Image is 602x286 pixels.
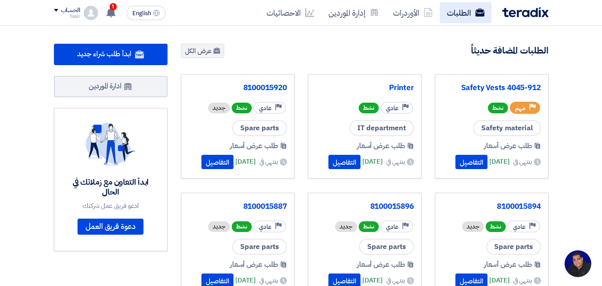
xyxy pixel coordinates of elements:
[230,259,278,270] span: طلب عرض أسعار
[455,155,487,169] button: التفاصيل
[84,6,98,20] img: profile_test.png
[386,276,405,285] span: ينتهي في
[65,202,156,210] div: ادعو فريق عمل شركتك
[54,14,80,19] div: Yasir
[86,123,135,166] img: invite_your_team.svg
[362,275,383,286] span: [DATE]
[208,103,230,113] div: جديد
[321,2,386,23] a: إدارة الموردين
[486,239,541,255] span: Spare parts
[440,2,491,23] a: الطلبات
[127,6,166,20] button: English
[259,2,321,23] a: الاحصائيات
[259,157,278,166] span: ينتهي في
[359,239,414,255] span: Spare parts
[386,104,398,112] span: عادي
[335,221,357,232] div: جديد
[473,120,541,136] span: Safety material
[259,223,271,231] span: عادي
[486,221,506,232] span: نشط
[78,219,143,235] a: دعوة فريق العمل
[259,276,278,285] span: ينتهي في
[484,259,532,270] span: طلب عرض أسعار
[232,103,252,113] span: نشط
[357,259,405,270] span: طلب عرض أسعار
[181,44,224,58] a: عرض الكل
[515,104,525,112] span: مهم
[235,275,256,286] span: [DATE]
[232,221,252,232] span: نشط
[132,10,151,17] span: English
[442,202,541,211] a: 8100015894
[65,177,156,197] div: ابدأ التعاون مع زملائك في الحال
[61,7,80,14] div: الحساب
[188,83,287,92] a: 8100015920
[386,157,405,166] span: ينتهي في
[359,221,379,232] span: نشط
[357,141,405,151] span: طلب عرض أسعار
[484,141,532,151] span: طلب عرض أسعار
[489,275,510,286] span: [DATE]
[201,155,233,169] button: التفاصيل
[315,83,414,92] a: Printer
[513,223,525,231] span: عادي
[235,157,256,167] span: [DATE]
[208,221,230,232] div: جديد
[362,157,383,167] span: [DATE]
[110,3,117,10] span: 1
[471,45,549,56] h4: الطلبات المضافة حديثاً
[349,120,414,136] span: IT department
[188,202,287,211] a: 8100015887
[462,221,484,232] div: جديد
[513,157,532,166] span: ينتهي في
[232,120,287,136] span: Spare parts
[502,7,549,17] img: Teradix logo
[488,103,508,113] span: نشط
[359,103,379,113] span: نشط
[259,104,271,112] span: عادي
[489,157,510,167] span: [DATE]
[386,2,440,23] a: الأوردرات
[230,141,278,151] span: طلب عرض أسعار
[442,83,541,92] a: Safety Vests 4045-912
[315,202,414,211] a: 8100015896
[513,276,532,285] span: ينتهي في
[328,155,360,169] button: التفاصيل
[54,76,168,97] a: ادارة الموردين
[77,49,131,59] span: ابدأ طلب شراء جديد
[232,239,287,255] span: Spare parts
[565,250,591,277] div: Open chat
[386,223,398,231] span: عادي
